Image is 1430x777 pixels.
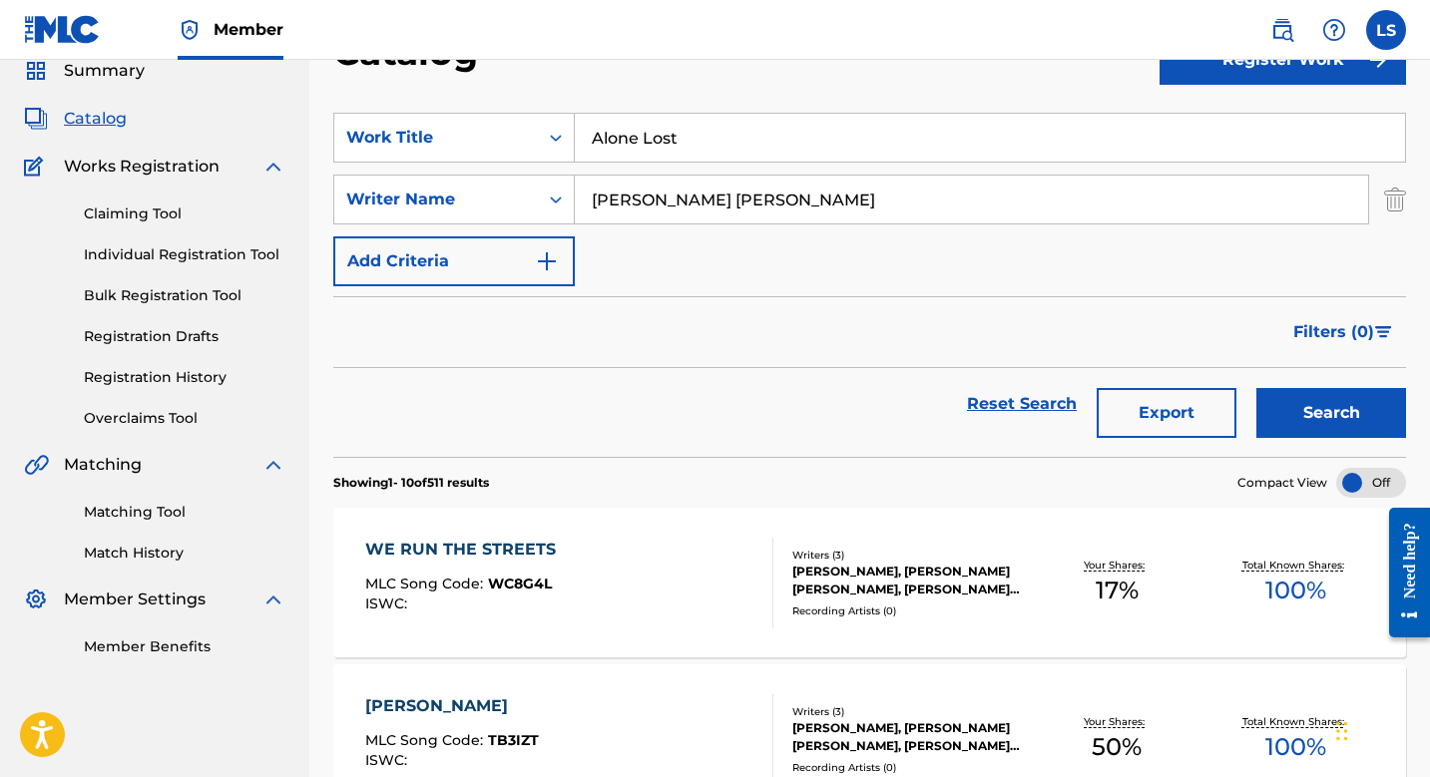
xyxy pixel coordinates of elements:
[1084,714,1150,729] p: Your Shares:
[24,59,48,83] img: Summary
[792,603,1028,618] div: Recording Artists ( 0 )
[261,587,285,611] img: expand
[365,731,488,749] span: MLC Song Code :
[1097,388,1236,438] button: Export
[214,18,283,41] span: Member
[178,18,202,42] img: Top Rightsholder
[1084,558,1150,573] p: Your Shares:
[1096,573,1139,608] span: 17 %
[84,367,285,388] a: Registration History
[535,249,559,273] img: 9d2ae6d4665cec9f34b9.svg
[792,563,1028,598] div: [PERSON_NAME], [PERSON_NAME] [PERSON_NAME], [PERSON_NAME] [PERSON_NAME]
[1374,493,1430,653] iframe: Resource Center
[1322,18,1346,42] img: help
[84,636,285,657] a: Member Benefits
[1270,18,1294,42] img: search
[365,751,412,769] span: ISWC :
[64,453,142,477] span: Matching
[365,575,488,592] span: MLC Song Code :
[957,382,1087,426] a: Reset Search
[1262,10,1302,50] a: Public Search
[1336,701,1348,761] div: Drag
[488,731,539,749] span: TB3IZT
[64,59,145,83] span: Summary
[333,113,1406,457] form: Search Form
[1092,729,1142,765] span: 50 %
[24,59,145,83] a: SummarySummary
[1256,388,1406,438] button: Search
[64,107,127,131] span: Catalog
[365,694,539,718] div: [PERSON_NAME]
[1366,10,1406,50] div: User Menu
[333,474,489,492] p: Showing 1 - 10 of 511 results
[1384,175,1406,224] img: Delete Criterion
[346,126,526,150] div: Work Title
[792,548,1028,563] div: Writers ( 3 )
[84,408,285,429] a: Overclaims Tool
[24,155,50,179] img: Works Registration
[24,107,48,131] img: Catalog
[1375,326,1392,338] img: filter
[1242,558,1349,573] p: Total Known Shares:
[792,704,1028,719] div: Writers ( 3 )
[1293,320,1374,344] span: Filters ( 0 )
[24,453,49,477] img: Matching
[333,508,1406,657] a: WE RUN THE STREETSMLC Song Code:WC8G4LISWC:Writers (3)[PERSON_NAME], [PERSON_NAME] [PERSON_NAME],...
[346,188,526,211] div: Writer Name
[24,15,101,44] img: MLC Logo
[261,155,285,179] img: expand
[24,587,48,611] img: Member Settings
[24,107,127,131] a: CatalogCatalog
[1265,573,1326,608] span: 100 %
[84,203,285,224] a: Claiming Tool
[84,244,285,265] a: Individual Registration Tool
[792,760,1028,775] div: Recording Artists ( 0 )
[1281,307,1406,357] button: Filters (0)
[1242,714,1349,729] p: Total Known Shares:
[64,587,206,611] span: Member Settings
[365,594,412,612] span: ISWC :
[1237,474,1327,492] span: Compact View
[1314,10,1354,50] div: Help
[488,575,552,592] span: WC8G4L
[1330,681,1430,777] iframe: Chat Widget
[333,236,575,286] button: Add Criteria
[365,538,566,562] div: WE RUN THE STREETS
[84,326,285,347] a: Registration Drafts
[84,285,285,306] a: Bulk Registration Tool
[792,719,1028,755] div: [PERSON_NAME], [PERSON_NAME] [PERSON_NAME], [PERSON_NAME] [PERSON_NAME]
[1265,729,1326,765] span: 100 %
[261,453,285,477] img: expand
[84,502,285,523] a: Matching Tool
[64,155,220,179] span: Works Registration
[84,543,285,564] a: Match History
